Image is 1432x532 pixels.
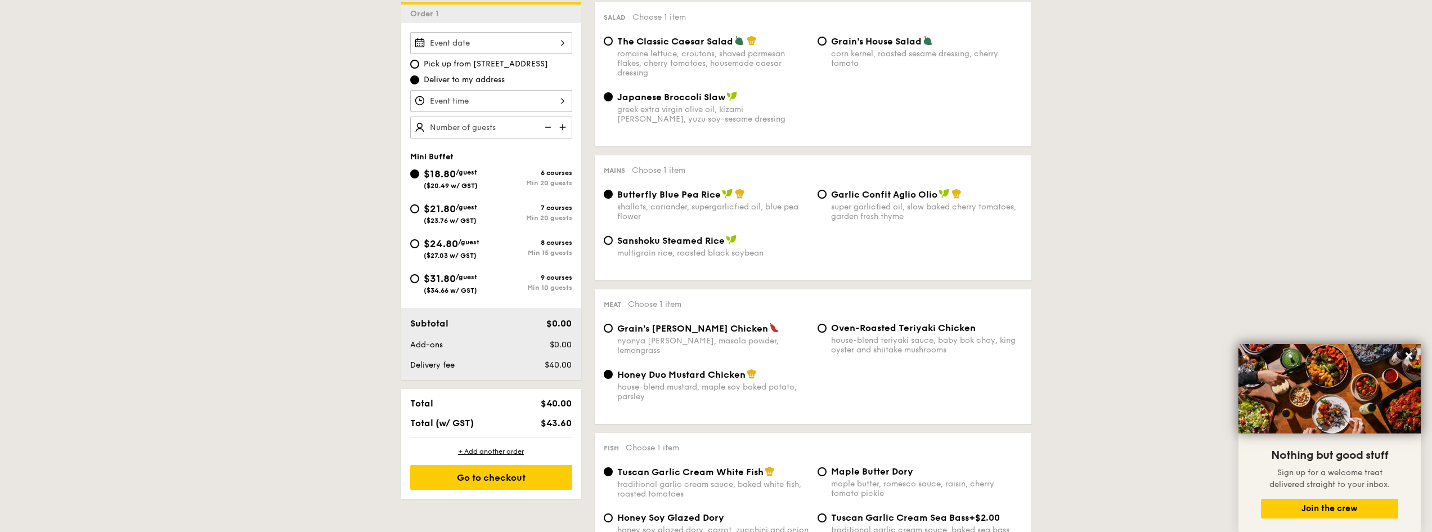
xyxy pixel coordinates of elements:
[410,340,443,350] span: Add-ons
[410,398,433,409] span: Total
[604,190,613,199] input: Butterfly Blue Pea Riceshallots, coriander, supergarlicfied oil, blue pea flower
[617,336,809,355] div: nyonya [PERSON_NAME], masala powder, lemongrass
[617,202,809,221] div: shallots, coriander, supergarlicfied oil, blue pea flower
[831,512,969,523] span: Tuscan Garlic Cream Sea Bass
[831,49,1022,68] div: corn kernel, roasted sesame dressing, cherry tomato
[456,203,477,211] span: /guest
[410,90,572,112] input: Event time
[831,336,1022,355] div: house-blend teriyaki sauce, baby bok choy, king oyster and shiitake mushrooms
[818,37,827,46] input: Grain's House Saladcorn kernel, roasted sesame dressing, cherry tomato
[818,324,827,333] input: Oven-Roasted Teriyaki Chickenhouse-blend teriyaki sauce, baby bok choy, king oyster and shiitake ...
[604,324,613,333] input: Grain's [PERSON_NAME] Chickennyonya [PERSON_NAME], masala powder, lemongrass
[541,418,572,428] span: $43.60
[604,92,613,101] input: Japanese Broccoli Slawgreek extra virgin olive oil, kizami [PERSON_NAME], yuzu soy-sesame dressing
[1271,449,1388,462] span: Nothing but good stuff
[747,35,757,46] img: icon-chef-hat.a58ddaea.svg
[818,513,827,522] input: Tuscan Garlic Cream Sea Bass+$2.00traditional garlic cream sauce, baked sea bass, roasted tomato
[1400,347,1418,365] button: Close
[617,512,724,523] span: Honey Soy Glazed Dory
[410,239,419,248] input: $24.80/guest($27.03 w/ GST)8 coursesMin 15 guests
[831,466,913,477] span: Maple Butter Dory
[424,252,477,260] span: ($27.03 w/ GST)
[617,36,733,47] span: The Classic Caesar Salad
[410,360,455,370] span: Delivery fee
[951,189,962,199] img: icon-chef-hat.a58ddaea.svg
[410,117,572,138] input: Number of guests
[410,418,474,428] span: Total (w/ GST)
[632,166,685,175] span: Choose 1 item
[617,189,721,200] span: Butterfly Blue Pea Rice
[939,189,950,199] img: icon-vegan.f8ff3823.svg
[458,238,479,246] span: /guest
[424,59,548,70] span: Pick up from [STREET_ADDRESS]
[1261,499,1398,518] button: Join the crew
[617,480,809,499] div: traditional garlic cream sauce, baked white fish, roasted tomatoes
[735,189,745,199] img: icon-chef-hat.a58ddaea.svg
[604,467,613,476] input: Tuscan Garlic Cream White Fishtraditional garlic cream sauce, baked white fish, roasted tomatoes
[424,74,505,86] span: Deliver to my address
[410,465,572,490] div: Go to checkout
[456,273,477,281] span: /guest
[541,398,572,409] span: $40.00
[491,179,572,187] div: Min 20 guests
[617,49,809,78] div: romaine lettuce, croutons, shaved parmesan flakes, cherry tomatoes, housemade caesar dressing
[410,32,572,54] input: Event date
[491,169,572,177] div: 6 courses
[456,168,477,176] span: /guest
[410,9,443,19] span: Order 1
[1269,468,1390,489] span: Sign up for a welcome treat delivered straight to your inbox.
[617,235,725,246] span: Sanshoku Steamed Rice
[604,236,613,245] input: Sanshoku Steamed Ricemultigrain rice, roasted black soybean
[617,248,809,258] div: multigrain rice, roasted black soybean
[410,169,419,178] input: $18.80/guest($20.49 w/ GST)6 coursesMin 20 guests
[538,117,555,138] img: icon-reduce.1d2dbef1.svg
[424,287,477,294] span: ($34.66 w/ GST)
[491,204,572,212] div: 7 courses
[604,167,625,175] span: Mains
[410,60,419,69] input: Pick up from [STREET_ADDRESS]
[617,369,746,380] span: Honey Duo Mustard Chicken
[410,318,448,329] span: Subtotal
[831,202,1022,221] div: super garlicfied oil, slow baked cherry tomatoes, garden fresh thyme
[424,168,456,180] span: $18.80
[491,284,572,292] div: Min 10 guests
[626,443,679,453] span: Choose 1 item
[410,204,419,213] input: $21.80/guest($23.76 w/ GST)7 coursesMin 20 guests
[410,447,572,456] div: + Add another order
[628,299,681,309] span: Choose 1 item
[831,479,1022,498] div: maple butter, romesco sauce, raisin, cherry tomato pickle
[765,466,775,476] img: icon-chef-hat.a58ddaea.svg
[726,91,738,101] img: icon-vegan.f8ff3823.svg
[617,92,725,102] span: Japanese Broccoli Slaw
[604,444,619,452] span: Fish
[818,467,827,476] input: Maple Butter Dorymaple butter, romesco sauce, raisin, cherry tomato pickle
[726,235,737,245] img: icon-vegan.f8ff3823.svg
[555,117,572,138] img: icon-add.58712e84.svg
[831,189,937,200] span: Garlic Confit Aglio Olio
[617,467,764,477] span: Tuscan Garlic Cream White Fish
[604,37,613,46] input: The Classic Caesar Saladromaine lettuce, croutons, shaved parmesan flakes, cherry tomatoes, house...
[410,274,419,283] input: $31.80/guest($34.66 w/ GST)9 coursesMin 10 guests
[617,323,768,334] span: Grain's [PERSON_NAME] Chicken
[491,239,572,247] div: 8 courses
[410,75,419,84] input: Deliver to my address
[424,203,456,215] span: $21.80
[923,35,933,46] img: icon-vegetarian.fe4039eb.svg
[604,370,613,379] input: Honey Duo Mustard Chickenhouse-blend mustard, maple soy baked potato, parsley
[604,513,613,522] input: Honey Soy Glazed Doryhoney soy glazed dory, carrot, zucchini and onion
[769,323,779,333] img: icon-spicy.37a8142b.svg
[818,190,827,199] input: Garlic Confit Aglio Oliosuper garlicfied oil, slow baked cherry tomatoes, garden fresh thyme
[632,12,686,22] span: Choose 1 item
[734,35,744,46] img: icon-vegetarian.fe4039eb.svg
[491,249,572,257] div: Min 15 guests
[722,189,733,199] img: icon-vegan.f8ff3823.svg
[424,238,458,250] span: $24.80
[545,360,572,370] span: $40.00
[550,340,572,350] span: $0.00
[831,36,922,47] span: Grain's House Salad
[424,217,477,225] span: ($23.76 w/ GST)
[1238,344,1421,433] img: DSC07876-Edit02-Large.jpeg
[424,272,456,285] span: $31.80
[617,382,809,401] div: house-blend mustard, maple soy baked potato, parsley
[604,14,626,21] span: Salad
